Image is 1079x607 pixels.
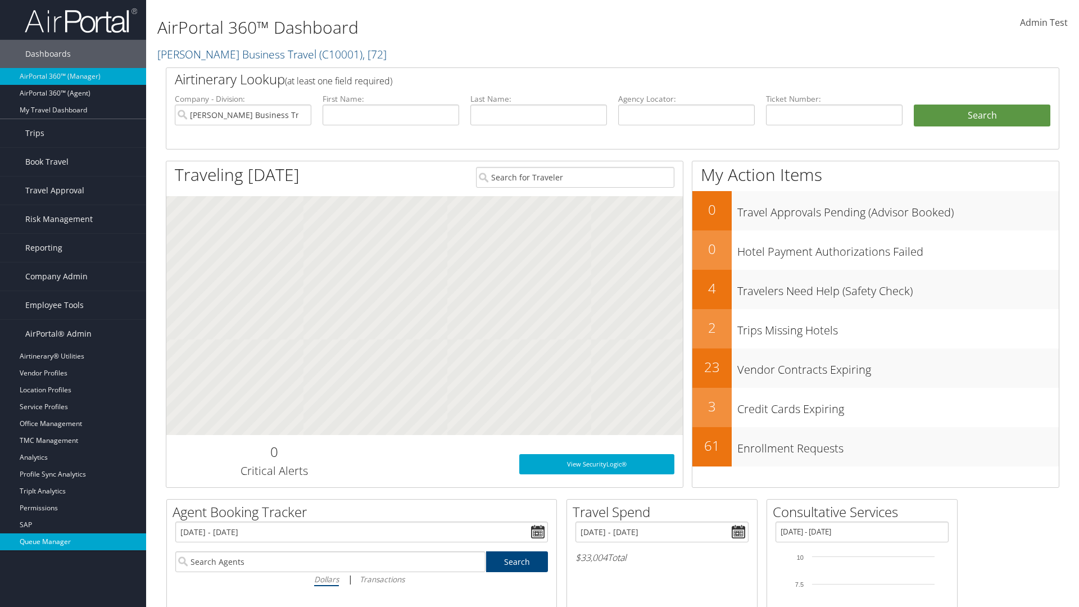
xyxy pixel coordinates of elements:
input: Search Agents [175,551,486,572]
a: View SecurityLogic® [519,454,674,474]
tspan: 7.5 [795,581,804,588]
h3: Vendor Contracts Expiring [737,356,1059,378]
h1: AirPortal 360™ Dashboard [157,16,764,39]
a: [PERSON_NAME] Business Travel [157,47,387,62]
label: Last Name: [470,93,607,105]
h3: Trips Missing Hotels [737,317,1059,338]
img: airportal-logo.png [25,7,137,34]
a: Search [486,551,548,572]
h3: Critical Alerts [175,463,373,479]
span: ( C10001 ) [319,47,362,62]
span: Trips [25,119,44,147]
h2: 0 [175,442,373,461]
input: Search for Traveler [476,167,674,188]
span: Admin Test [1020,16,1068,29]
h1: My Action Items [692,163,1059,187]
a: 61Enrollment Requests [692,427,1059,466]
a: 23Vendor Contracts Expiring [692,348,1059,388]
tspan: 10 [797,554,804,561]
label: Agency Locator: [618,93,755,105]
label: Company - Division: [175,93,311,105]
h3: Credit Cards Expiring [737,396,1059,417]
h3: Travel Approvals Pending (Advisor Booked) [737,199,1059,220]
h2: Travel Spend [573,502,757,522]
span: Company Admin [25,262,88,291]
h2: 0 [692,239,732,259]
span: Employee Tools [25,291,84,319]
a: 2Trips Missing Hotels [692,309,1059,348]
h2: Consultative Services [773,502,957,522]
span: Risk Management [25,205,93,233]
h1: Traveling [DATE] [175,163,300,187]
label: Ticket Number: [766,93,903,105]
h6: Total [575,551,749,564]
span: Travel Approval [25,176,84,205]
button: Search [914,105,1050,127]
a: 3Credit Cards Expiring [692,388,1059,427]
h2: 23 [692,357,732,377]
h2: Agent Booking Tracker [173,502,556,522]
h3: Enrollment Requests [737,435,1059,456]
h3: Travelers Need Help (Safety Check) [737,278,1059,299]
h2: 61 [692,436,732,455]
h2: 2 [692,318,732,337]
span: Book Travel [25,148,69,176]
a: 0Travel Approvals Pending (Advisor Booked) [692,191,1059,230]
a: Admin Test [1020,6,1068,40]
h2: 3 [692,397,732,416]
span: , [ 72 ] [362,47,387,62]
a: 4Travelers Need Help (Safety Check) [692,270,1059,309]
label: First Name: [323,93,459,105]
i: Transactions [360,574,405,585]
h3: Hotel Payment Authorizations Failed [737,238,1059,260]
div: | [175,572,548,586]
span: $33,004 [575,551,607,564]
h2: 4 [692,279,732,298]
h2: 0 [692,200,732,219]
span: Reporting [25,234,62,262]
i: Dollars [314,574,339,585]
a: 0Hotel Payment Authorizations Failed [692,230,1059,270]
span: Dashboards [25,40,71,68]
h2: Airtinerary Lookup [175,70,976,89]
span: (at least one field required) [285,75,392,87]
span: AirPortal® Admin [25,320,92,348]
